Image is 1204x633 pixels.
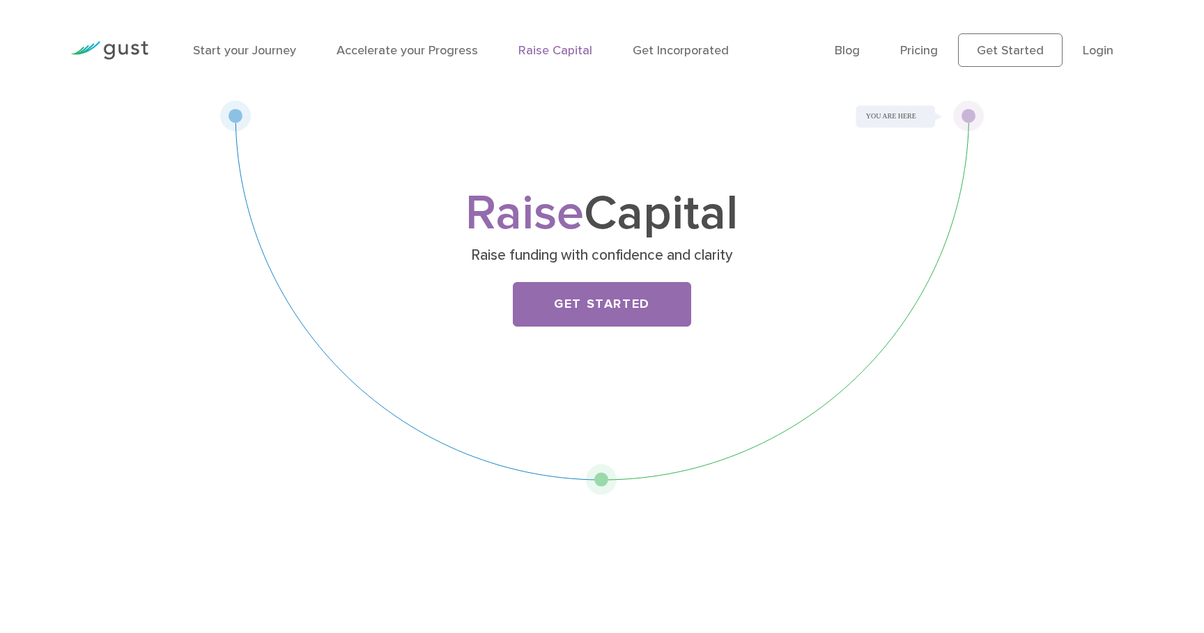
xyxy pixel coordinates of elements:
a: Get Incorporated [633,43,729,58]
span: Raise [465,184,584,242]
p: Raise funding with confidence and clarity [332,246,872,265]
img: Gust Logo [70,41,148,60]
a: Get Started [513,282,691,327]
a: Login [1083,43,1113,58]
a: Pricing [900,43,938,58]
a: Raise Capital [518,43,592,58]
a: Get Started [958,33,1063,67]
a: Blog [835,43,860,58]
a: Accelerate your Progress [337,43,478,58]
h1: Capital [327,192,877,236]
a: Start your Journey [193,43,296,58]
